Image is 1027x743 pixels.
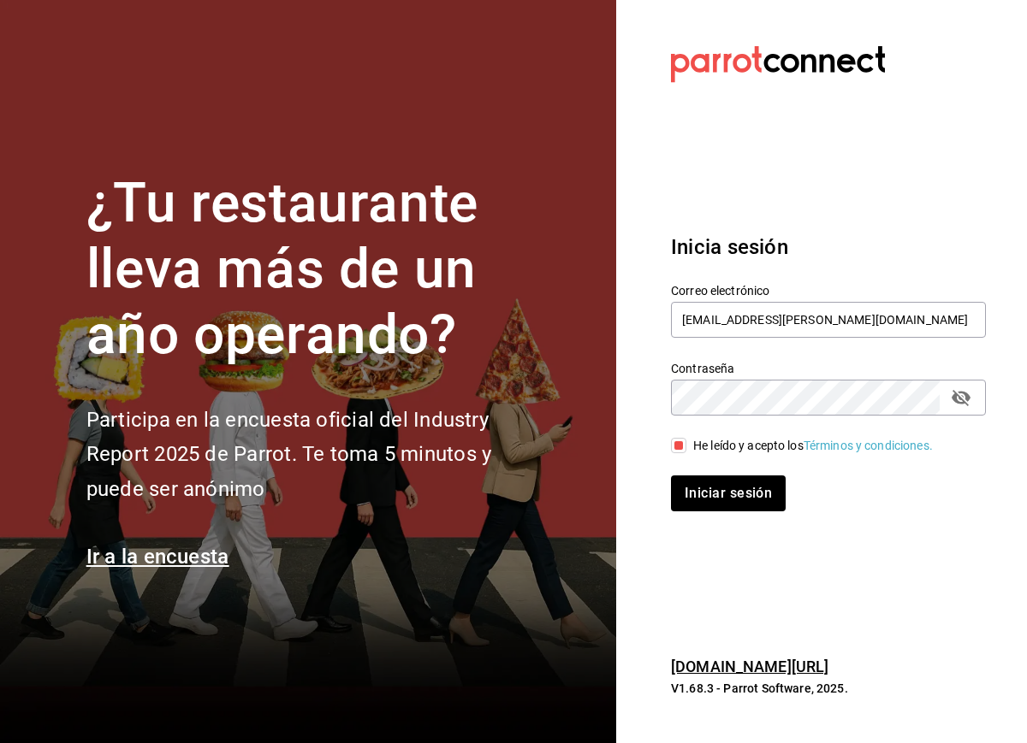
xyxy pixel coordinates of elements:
div: He leído y acepto los [693,437,933,455]
h3: Inicia sesión [671,232,986,262]
button: Iniciar sesión [671,475,786,511]
input: Ingresa tu correo electrónico [671,302,986,338]
a: [DOMAIN_NAME][URL] [671,657,828,675]
h1: ¿Tu restaurante lleva más de un año operando? [86,171,549,368]
label: Correo electrónico [671,285,986,297]
a: Ir a la encuesta [86,545,229,569]
label: Contraseña [671,363,986,374]
a: Términos y condiciones. [804,439,933,452]
button: passwordField [947,383,976,412]
h2: Participa en la encuesta oficial del Industry Report 2025 de Parrot. Te toma 5 minutos y puede se... [86,403,549,507]
p: V1.68.3 - Parrot Software, 2025. [671,680,986,697]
